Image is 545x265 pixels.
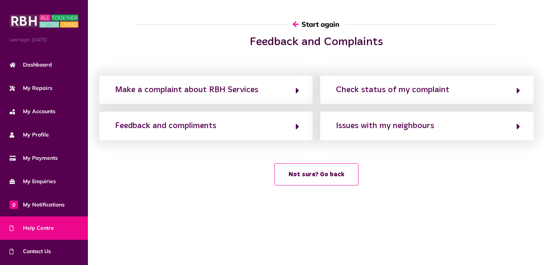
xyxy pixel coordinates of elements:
button: Feedback and compliments [113,119,299,132]
div: Check status of my complaint [336,84,449,96]
button: Check status of my complaint [334,83,520,96]
h2: Feedback and Complaints [173,35,460,49]
span: Contact Us [10,247,51,255]
div: Feedback and compliments [115,120,216,132]
span: My Repairs [10,84,52,92]
span: Last login: [DATE] [10,36,78,43]
span: My Payments [10,154,58,162]
button: Start again [288,13,345,35]
button: Not sure? Go back [274,163,358,185]
img: MyRBH [10,13,78,29]
span: My Accounts [10,107,55,115]
div: Issues with my neighbours [336,120,434,132]
span: 0 [10,200,18,209]
span: My Profile [10,131,49,139]
span: My Enquiries [10,177,56,185]
span: Help Centre [10,224,54,232]
span: My Notifications [10,201,65,209]
div: Make a complaint about RBH Services [115,84,258,96]
button: Issues with my neighbours [334,119,520,132]
button: Make a complaint about RBH Services [113,83,299,96]
span: Dashboard [10,61,52,69]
